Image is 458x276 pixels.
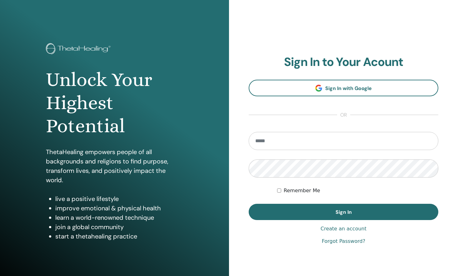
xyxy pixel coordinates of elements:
[249,204,438,220] button: Sign In
[249,55,438,69] h2: Sign In to Your Acount
[55,203,183,213] li: improve emotional & physical health
[277,187,438,194] div: Keep me authenticated indefinitely or until I manually logout
[322,238,365,245] a: Forgot Password?
[321,225,366,233] a: Create an account
[46,147,183,185] p: ThetaHealing empowers people of all backgrounds and religions to find purpose, transform lives, a...
[55,222,183,232] li: join a global community
[46,68,183,138] h1: Unlock Your Highest Potential
[337,111,350,119] span: or
[325,85,372,92] span: Sign In with Google
[249,80,438,96] a: Sign In with Google
[284,187,320,194] label: Remember Me
[55,213,183,222] li: learn a world-renowned technique
[55,194,183,203] li: live a positive lifestyle
[55,232,183,241] li: start a thetahealing practice
[336,209,352,215] span: Sign In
